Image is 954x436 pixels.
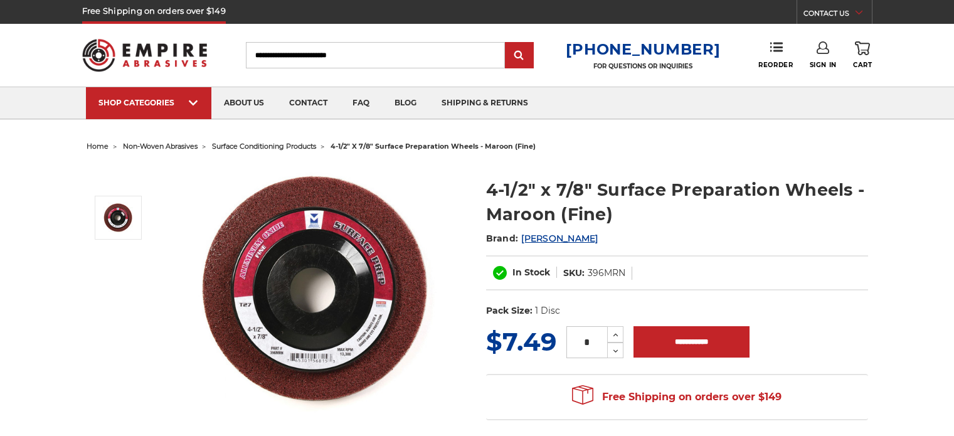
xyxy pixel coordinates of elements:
a: [PERSON_NAME] [521,233,598,244]
span: Cart [853,61,872,69]
a: Cart [853,41,872,69]
dd: 1 Disc [535,304,560,317]
div: SHOP CATEGORIES [98,98,199,107]
a: Reorder [758,41,793,68]
a: shipping & returns [429,87,541,119]
img: Maroon Surface Prep Disc [194,164,445,415]
dt: Pack Size: [486,304,533,317]
dd: 396MRN [588,267,625,280]
img: Maroon Surface Prep Disc [103,202,134,233]
span: 4-1/2" x 7/8" surface preparation wheels - maroon (fine) [331,142,536,151]
a: surface conditioning products [212,142,316,151]
input: Submit [507,43,532,68]
span: Free Shipping on orders over $149 [572,385,782,410]
a: blog [382,87,429,119]
span: $7.49 [486,326,556,357]
span: Reorder [758,61,793,69]
span: Brand: [486,233,519,244]
img: Empire Abrasives [82,31,208,80]
a: faq [340,87,382,119]
a: home [87,142,109,151]
p: FOR QUESTIONS OR INQUIRIES [566,62,720,70]
span: In Stock [512,267,550,278]
a: about us [211,87,277,119]
a: [PHONE_NUMBER] [566,40,720,58]
h1: 4-1/2" x 7/8" Surface Preparation Wheels - Maroon (Fine) [486,178,868,226]
a: contact [277,87,340,119]
a: CONTACT US [803,6,872,24]
dt: SKU: [563,267,585,280]
span: Sign In [810,61,837,69]
a: non-woven abrasives [123,142,198,151]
